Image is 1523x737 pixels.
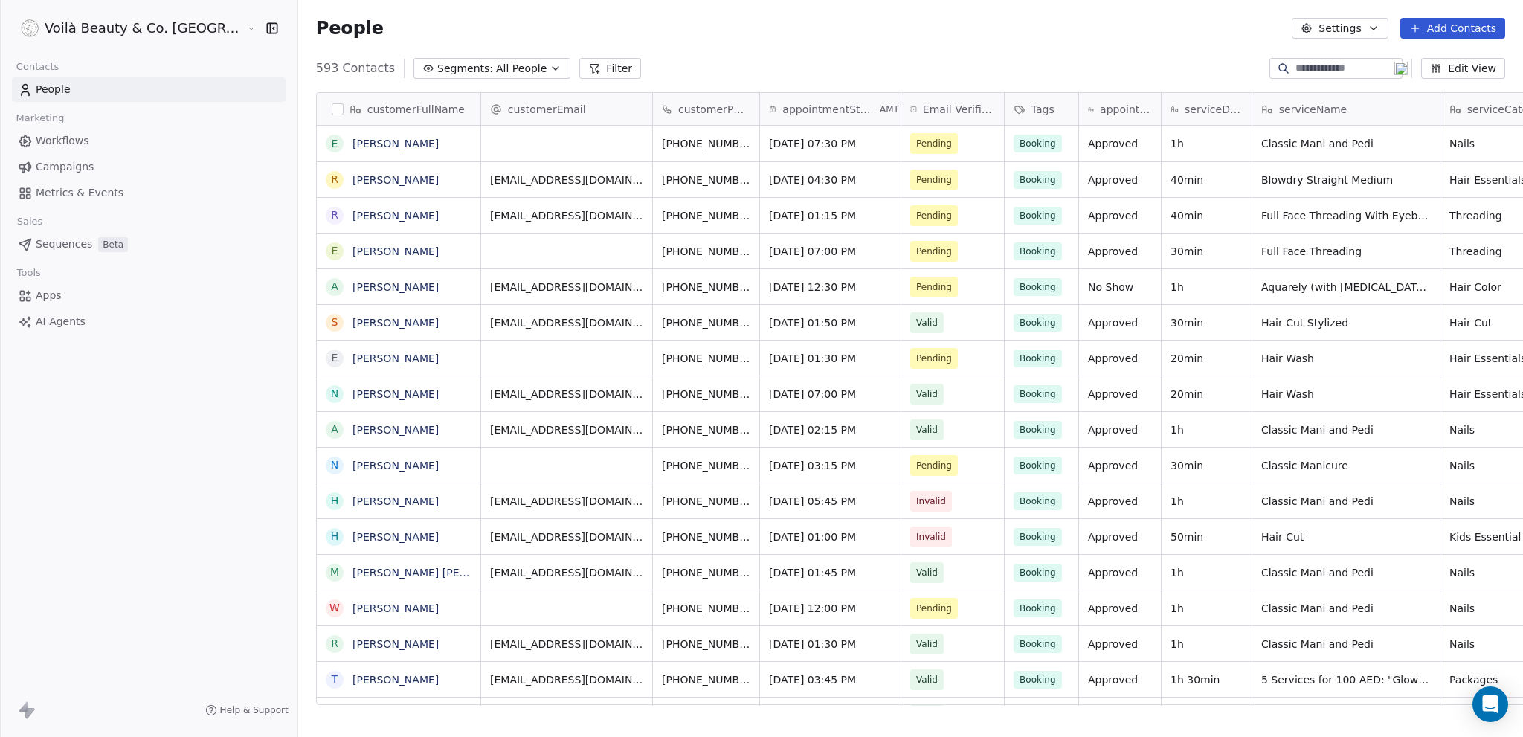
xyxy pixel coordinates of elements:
a: Workflows [12,129,286,153]
div: Open Intercom Messenger [1472,686,1508,722]
span: [EMAIL_ADDRESS][DOMAIN_NAME] [490,208,643,223]
div: customerPhone [653,93,759,125]
div: grid [317,126,481,706]
div: H [331,529,339,544]
span: Classic Mani and Pedi [1261,494,1431,509]
span: [PHONE_NUMBER] [662,530,750,544]
div: Tags [1005,93,1078,125]
span: Approved [1088,530,1152,544]
span: Approved [1088,672,1152,687]
a: AI Agents [12,309,286,334]
div: appointmentStatus [1079,93,1161,125]
span: Booking [1014,135,1062,152]
span: Metrics & Events [36,185,123,201]
span: appointmentStartDateTime [782,102,877,117]
span: 40min [1171,208,1243,223]
a: [PERSON_NAME] [352,138,439,149]
span: [PHONE_NUMBER] [662,351,750,366]
span: Hair Cut [1261,530,1431,544]
span: Sequences [36,236,92,252]
span: Booking [1014,457,1062,474]
span: [DATE] 07:00 PM [769,244,892,259]
a: [PERSON_NAME] [352,245,439,257]
span: [DATE] 03:15 PM [769,458,892,473]
a: [PERSON_NAME] [352,424,439,436]
span: 50min [1171,530,1243,544]
img: Voila_Beauty_And_Co_Logo.png [21,19,39,37]
span: No Show [1088,280,1152,295]
span: [PHONE_NUMBER] [662,565,750,580]
span: AI Agents [36,314,86,329]
span: [EMAIL_ADDRESS][DOMAIN_NAME] [490,173,643,187]
span: Valid [916,422,938,437]
span: Beta [98,237,128,252]
div: M [330,564,339,580]
span: Contacts [10,56,65,78]
span: Booking [1014,242,1062,260]
span: Booking [1014,314,1062,332]
span: 1h [1171,601,1243,616]
span: customerEmail [508,102,586,117]
span: Classic Mani and Pedi [1261,601,1431,616]
a: [PERSON_NAME] [PERSON_NAME] [352,567,529,579]
span: [DATE] 01:50 PM [769,315,892,330]
a: [PERSON_NAME] [352,174,439,186]
a: SequencesBeta [12,232,286,257]
span: Booking [1014,421,1062,439]
span: [PHONE_NUMBER] [662,422,750,437]
span: Valid [916,315,938,330]
span: [PHONE_NUMBER] [662,244,750,259]
a: Metrics & Events [12,181,286,205]
span: Segments: [437,61,493,77]
span: [DATE] 04:30 PM [769,173,892,187]
span: [DATE] 01:45 PM [769,565,892,580]
span: [DATE] 01:30 PM [769,351,892,366]
span: [EMAIL_ADDRESS][DOMAIN_NAME] [490,494,643,509]
span: Valid [916,387,938,402]
a: [PERSON_NAME] [352,317,439,329]
span: Booking [1014,564,1062,582]
span: Booking [1014,385,1062,403]
span: 1h [1171,494,1243,509]
span: Classic Mani and Pedi [1261,637,1431,651]
span: [EMAIL_ADDRESS][DOMAIN_NAME] [490,530,643,544]
span: [DATE] 07:00 PM [769,387,892,402]
span: 30min [1171,458,1243,473]
span: Approved [1088,458,1152,473]
span: Booking [1014,492,1062,510]
div: E [331,350,338,366]
a: [PERSON_NAME] [352,460,439,472]
span: Pending [916,173,952,187]
span: Approved [1088,637,1152,651]
span: Pending [916,208,952,223]
span: Approved [1088,494,1152,509]
div: T [332,672,338,687]
span: Booking [1014,171,1062,189]
span: Approved [1088,387,1152,402]
span: Approved [1088,601,1152,616]
span: Booking [1014,599,1062,617]
span: 1h [1171,565,1243,580]
span: People [316,17,384,39]
span: [DATE] 12:30 PM [769,280,892,295]
div: W [329,600,340,616]
span: 1h 30min [1171,672,1243,687]
span: [PHONE_NUMBER] [662,458,750,473]
span: Workflows [36,133,89,149]
span: [DATE] 07:30 PM [769,136,892,151]
div: R [331,636,338,651]
span: Campaigns [36,159,94,175]
span: Help & Support [220,704,289,716]
span: 1h [1171,280,1243,295]
span: 1h [1171,637,1243,651]
span: Pending [916,136,952,151]
a: [PERSON_NAME] [352,531,439,543]
span: Booking [1014,350,1062,367]
span: Tags [1031,102,1054,117]
span: Booking [1014,207,1062,225]
span: 30min [1171,315,1243,330]
a: Campaigns [12,155,286,179]
span: Approved [1088,208,1152,223]
span: [EMAIL_ADDRESS][DOMAIN_NAME] [490,280,643,295]
span: [EMAIL_ADDRESS][DOMAIN_NAME] [490,672,643,687]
